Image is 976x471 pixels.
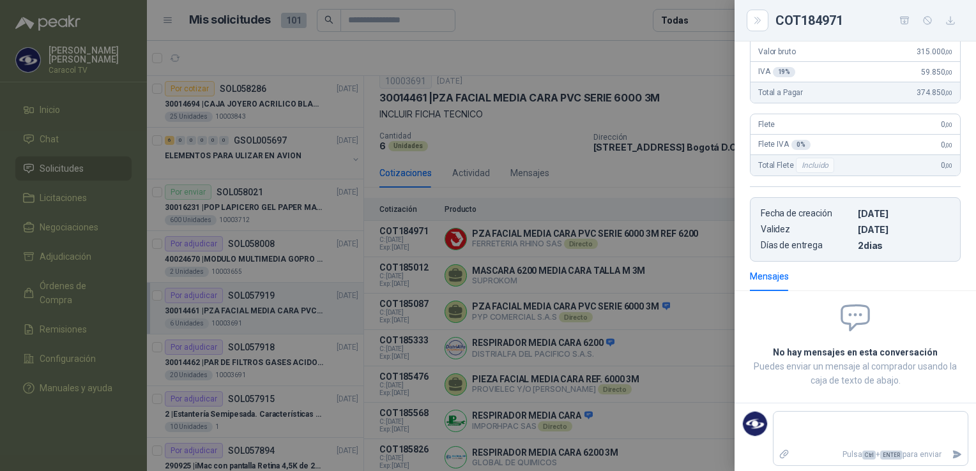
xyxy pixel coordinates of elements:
span: IVA [758,67,795,77]
p: Puedes enviar un mensaje al comprador usando la caja de texto de abajo. [750,359,961,387]
span: ,00 [945,142,952,149]
div: Mensajes [750,269,789,283]
span: Flete IVA [758,140,811,150]
h2: No hay mensajes en esta conversación [750,345,961,359]
span: Total Flete [758,158,837,173]
span: ENTER [880,451,903,460]
span: 315.000 [917,47,952,56]
span: 374.850 [917,88,952,97]
div: 0 % [791,140,811,150]
div: 19 % [773,67,796,77]
span: ,00 [945,89,952,96]
span: ,00 [945,69,952,76]
span: 0 [941,120,952,129]
span: Flete [758,120,775,129]
button: Enviar [947,444,968,466]
span: Valor bruto [758,47,795,56]
label: Adjuntar archivos [774,444,795,466]
span: Total a Pagar [758,88,803,97]
button: Close [750,13,765,28]
span: ,00 [945,121,952,128]
span: Ctrl [862,451,876,460]
span: 59.850 [921,68,952,77]
span: 0 [941,140,952,149]
p: Días de entrega [761,240,853,251]
span: 0 [941,161,952,170]
p: Validez [761,224,853,235]
img: Company Logo [743,412,767,436]
p: Fecha de creación [761,208,853,219]
span: ,00 [945,49,952,56]
div: Incluido [796,158,834,173]
span: ,00 [945,162,952,169]
p: 2 dias [858,240,950,251]
div: COT184971 [775,10,961,31]
p: Pulsa + para enviar [795,444,947,466]
p: [DATE] [858,208,950,219]
p: [DATE] [858,224,950,235]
